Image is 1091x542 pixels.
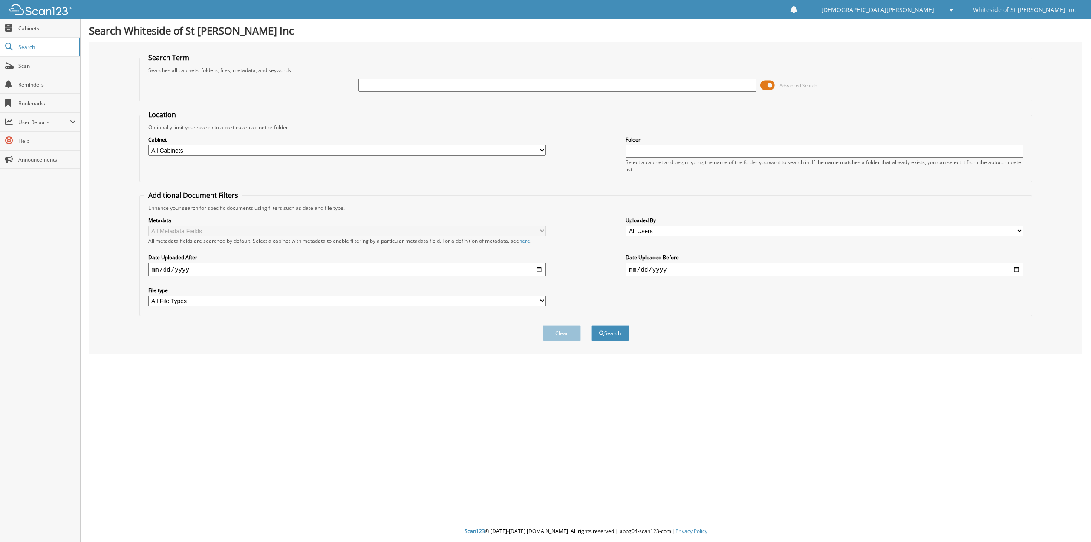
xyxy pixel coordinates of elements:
span: [DEMOGRAPHIC_DATA][PERSON_NAME] [821,7,934,12]
a: Privacy Policy [675,528,707,535]
label: Cabinet [148,136,546,143]
input: end [626,263,1023,276]
span: Scan [18,62,76,70]
span: Whiteside of St [PERSON_NAME] Inc [973,7,1076,12]
span: Reminders [18,81,76,88]
div: Searches all cabinets, folders, files, metadata, and keywords [144,67,1028,74]
span: Help [18,137,76,145]
div: Select a cabinet and begin typing the name of the folder you want to search in. If the name match... [626,159,1023,173]
label: File type [148,287,546,294]
label: Metadata [148,217,546,224]
div: Optionally limit your search to a particular cabinet or folder [144,124,1028,131]
div: All metadata fields are searched by default. Select a cabinet with metadata to enable filtering b... [148,237,546,244]
a: here [519,237,530,244]
label: Date Uploaded Before [626,254,1023,261]
span: Bookmarks [18,100,76,107]
span: Announcements [18,156,76,163]
label: Folder [626,136,1023,143]
div: © [DATE]-[DATE] [DOMAIN_NAME]. All rights reserved | appg04-scan123-com | [81,521,1091,542]
span: Cabinets [18,25,76,32]
input: start [148,263,546,276]
span: Advanced Search [779,82,817,89]
legend: Location [144,110,180,119]
button: Clear [543,325,581,341]
button: Search [591,325,629,341]
img: scan123-logo-white.svg [9,4,72,15]
label: Uploaded By [626,217,1023,224]
iframe: Chat Widget [1048,501,1091,542]
h1: Search Whiteside of St [PERSON_NAME] Inc [89,23,1082,38]
div: Enhance your search for specific documents using filters such as date and file type. [144,204,1028,212]
span: User Reports [18,119,70,126]
span: Scan123 [465,528,485,535]
legend: Additional Document Filters [144,191,242,200]
span: Search [18,43,75,51]
label: Date Uploaded After [148,254,546,261]
legend: Search Term [144,53,193,62]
